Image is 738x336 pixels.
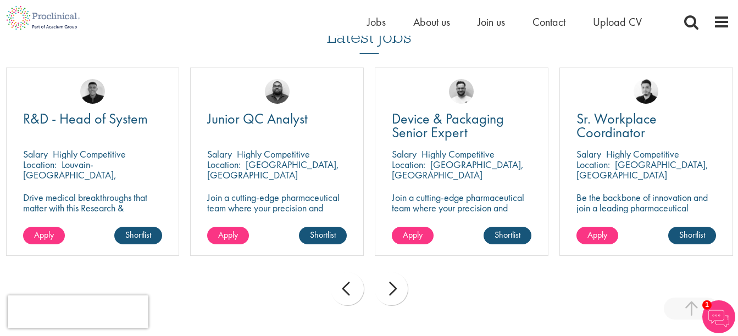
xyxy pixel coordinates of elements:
[606,148,679,160] p: Highly Competitive
[23,148,48,160] span: Salary
[207,192,347,234] p: Join a cutting-edge pharmaceutical team where your precision and passion for quality will help sh...
[392,112,531,139] a: Device & Packaging Senior Expert
[23,227,65,244] a: Apply
[576,227,618,244] a: Apply
[34,229,54,240] span: Apply
[576,148,601,160] span: Salary
[421,148,495,160] p: Highly Competitive
[265,79,290,104] img: Ashley Bennett
[587,229,607,240] span: Apply
[23,109,148,128] span: R&D - Head of System
[207,148,232,160] span: Salary
[23,192,163,223] p: Drive medical breakthroughs that matter with this Research & Development position!
[576,158,708,181] p: [GEOGRAPHIC_DATA], [GEOGRAPHIC_DATA]
[237,148,310,160] p: Highly Competitive
[375,272,408,305] div: next
[593,15,642,29] a: Upload CV
[576,192,716,234] p: Be the backbone of innovation and join a leading pharmaceutical company to help keep life-changin...
[23,158,57,171] span: Location:
[53,148,126,160] p: Highly Competitive
[413,15,450,29] a: About us
[392,148,417,160] span: Salary
[80,79,105,104] img: Christian Andersen
[331,272,364,305] div: prev
[114,227,162,244] a: Shortlist
[392,158,425,171] span: Location:
[576,109,657,142] span: Sr. Workplace Coordinator
[367,15,386,29] a: Jobs
[207,158,339,181] p: [GEOGRAPHIC_DATA], [GEOGRAPHIC_DATA]
[392,109,504,142] span: Device & Packaging Senior Expert
[576,158,610,171] span: Location:
[392,227,434,244] a: Apply
[449,79,474,104] img: Emile De Beer
[532,15,565,29] a: Contact
[403,229,423,240] span: Apply
[634,79,658,104] img: Anderson Maldonado
[299,227,347,244] a: Shortlist
[478,15,505,29] a: Join us
[392,192,531,234] p: Join a cutting-edge pharmaceutical team where your precision and passion for quality will help sh...
[484,227,531,244] a: Shortlist
[207,112,347,126] a: Junior QC Analyst
[23,158,116,192] p: Louvain-[GEOGRAPHIC_DATA], [GEOGRAPHIC_DATA]
[207,227,249,244] a: Apply
[207,158,241,171] span: Location:
[668,227,716,244] a: Shortlist
[392,158,524,181] p: [GEOGRAPHIC_DATA], [GEOGRAPHIC_DATA]
[702,300,712,310] span: 1
[218,229,238,240] span: Apply
[23,112,163,126] a: R&D - Head of System
[576,112,716,139] a: Sr. Workplace Coordinator
[207,109,308,128] span: Junior QC Analyst
[702,300,735,333] img: Chatbot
